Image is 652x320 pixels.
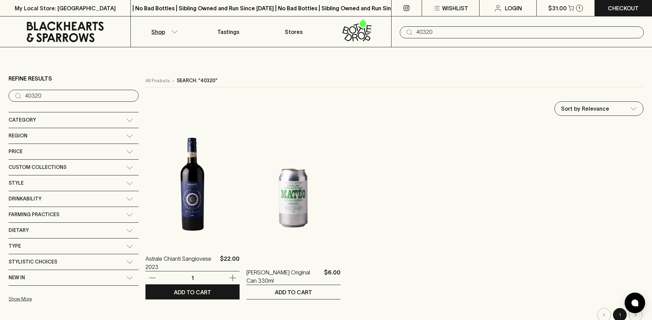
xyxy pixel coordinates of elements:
span: Category [9,116,36,124]
img: bubble-icon [631,299,638,306]
span: Drinkability [9,195,41,203]
input: Try "Pinot noir" [416,27,638,38]
p: ADD TO CART [275,288,312,296]
span: Type [9,242,21,250]
a: Astrale Chianti Sangiovese 2023 [145,255,217,271]
a: [PERSON_NAME] Original Can 330ml [246,268,321,285]
p: › [172,77,174,84]
span: Price [9,147,23,156]
div: Dietary [9,223,139,238]
p: $31.00 [548,4,567,12]
div: Farming Practices [9,207,139,222]
p: Search: "40320" [177,77,218,84]
p: 1 [184,274,201,282]
div: Sort by Relevance [555,102,643,115]
div: Region [9,128,139,144]
a: All Products [145,77,170,84]
input: Try “Pinot noir” [25,90,133,101]
div: Drinkability [9,191,139,207]
p: $22.00 [220,255,240,271]
span: Stylistic Choices [9,258,57,266]
img: Mateo Soda Original Can 330ml [246,138,341,258]
p: Shop [151,28,165,36]
p: Refine Results [9,74,52,83]
div: Custom Collections [9,160,139,175]
div: Price [9,144,139,159]
div: Style [9,175,139,191]
div: Type [9,238,139,254]
button: ADD TO CART [145,285,240,299]
p: $6.00 [324,268,341,285]
p: 1 [578,6,580,10]
span: New In [9,273,25,282]
p: Wishlist [442,4,468,12]
span: Region [9,132,27,140]
p: Login [505,4,522,12]
p: My Local Store: [GEOGRAPHIC_DATA] [15,4,116,12]
button: Shop [131,16,196,47]
p: Tastings [217,28,239,36]
span: Dietary [9,226,29,235]
p: Stores [285,28,303,36]
p: Sort by Relevance [561,104,609,113]
img: Astrale Chianti Sangiovese 2023 [145,124,240,244]
span: Custom Collections [9,163,66,172]
button: ADD TO CART [246,285,341,299]
a: Stores [261,16,326,47]
span: Style [9,179,24,187]
button: Show More [9,292,98,306]
a: Tastings [196,16,261,47]
div: Category [9,112,139,128]
div: Stylistic Choices [9,254,139,270]
div: New In [9,270,139,285]
span: Farming Practices [9,210,59,219]
p: ADD TO CART [174,288,211,296]
p: Checkout [608,4,639,12]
